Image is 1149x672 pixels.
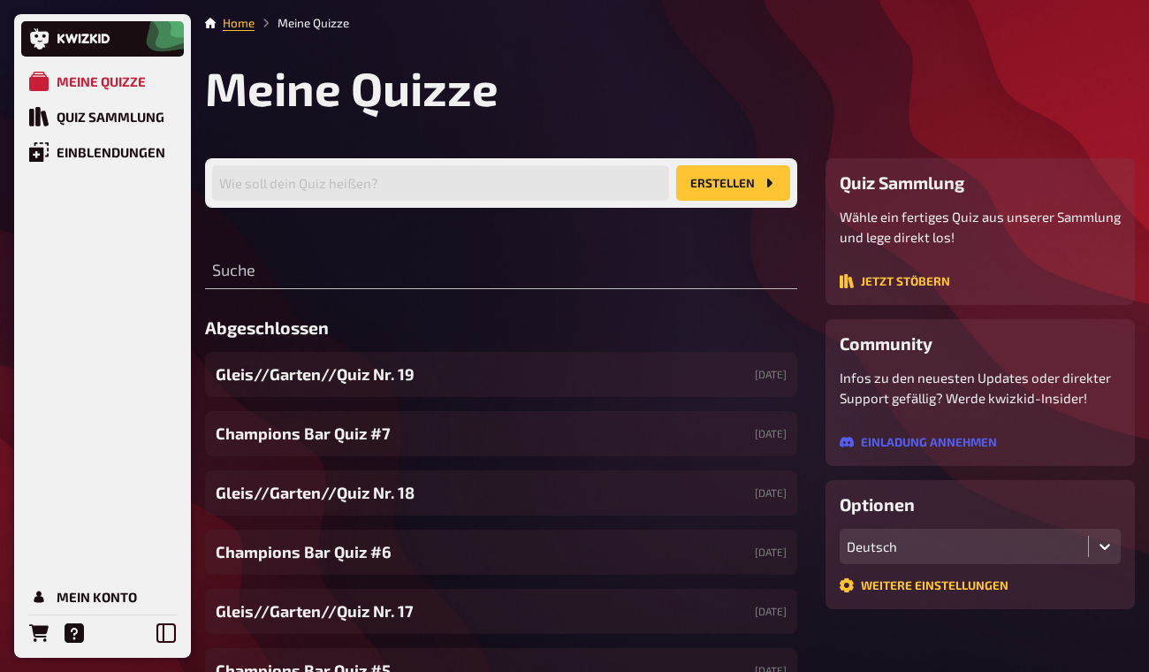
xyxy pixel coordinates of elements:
[205,530,797,575] a: Champions Bar Quiz #6[DATE]
[840,578,1008,592] button: Weitere Einstellungen
[205,589,797,634] a: Gleis//Garten//Quiz Nr. 17[DATE]
[755,545,787,560] small: [DATE]
[840,435,997,449] button: Einladung annehmen
[755,367,787,382] small: [DATE]
[216,599,414,623] span: Gleis//Garten//Quiz Nr. 17
[205,470,797,515] a: Gleis//Garten//Quiz Nr. 18[DATE]
[21,615,57,651] a: Bestellungen
[216,481,415,505] span: Gleis//Garten//Quiz Nr. 18
[840,172,1121,193] h3: Quiz Sammlung
[205,60,1135,116] h1: Meine Quizze
[840,579,1008,595] a: Weitere Einstellungen
[21,99,184,134] a: Quiz Sammlung
[205,317,797,338] h3: Abgeschlossen
[21,579,184,615] a: Mein Konto
[755,604,787,619] small: [DATE]
[57,73,146,89] div: Meine Quizze
[840,274,950,288] button: Jetzt stöbern
[57,109,164,125] div: Quiz Sammlung
[205,411,797,456] a: Champions Bar Quiz #7[DATE]
[255,14,349,32] li: Meine Quizze
[216,363,415,386] span: Gleis//Garten//Quiz Nr. 19
[216,422,391,446] span: Champions Bar Quiz #7
[840,275,950,291] a: Jetzt stöbern
[840,368,1121,408] p: Infos zu den neuesten Updates oder direkter Support gefällig? Werde kwizkid-Insider!
[223,16,255,30] a: Home
[21,64,184,99] a: Meine Quizze
[57,589,137,605] div: Mein Konto
[212,165,669,201] input: Wie soll dein Quiz heißen?
[840,333,1121,354] h3: Community
[223,14,255,32] li: Home
[840,436,997,452] a: Einladung annehmen
[840,494,1121,515] h3: Optionen
[21,134,184,170] a: Einblendungen
[755,426,787,441] small: [DATE]
[57,615,92,651] a: Hilfe
[755,485,787,500] small: [DATE]
[57,144,165,160] div: Einblendungen
[676,165,790,201] button: Erstellen
[205,352,797,397] a: Gleis//Garten//Quiz Nr. 19[DATE]
[840,207,1121,247] p: Wähle ein fertiges Quiz aus unserer Sammlung und lege direkt los!
[205,254,797,289] input: Suche
[216,540,392,564] span: Champions Bar Quiz #6
[847,538,1081,554] div: Deutsch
